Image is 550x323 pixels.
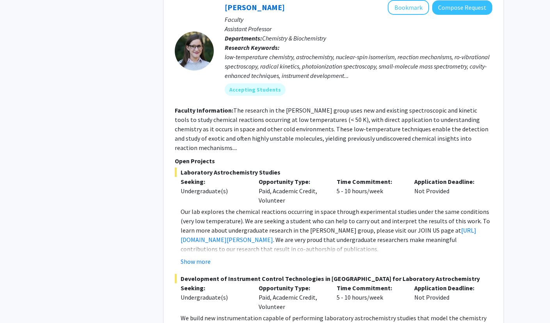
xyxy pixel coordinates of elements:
p: Time Commitment: [337,177,403,186]
p: Application Deadline: [414,283,481,293]
p: Application Deadline: [414,177,481,186]
div: Paid, Academic Credit, Volunteer [253,283,331,311]
span: Laboratory Astrochemistry Studies [175,168,492,177]
div: Paid, Academic Credit, Volunteer [253,177,331,205]
p: Opportunity Type: [259,283,325,293]
div: 5 - 10 hours/week [331,283,409,311]
iframe: Chat [6,288,33,317]
div: Undergraduate(s) [181,293,247,302]
a: [PERSON_NAME] [225,2,285,12]
p: Seeking: [181,283,247,293]
div: Undergraduate(s) [181,186,247,196]
b: Research Keywords: [225,44,280,51]
p: Opportunity Type: [259,177,325,186]
div: low-temperature chemistry, astrochemistry, nuclear-spin isomerism, reaction mechanisms, ro-vibrat... [225,52,492,80]
b: Departments: [225,34,262,42]
p: Seeking: [181,177,247,186]
div: Not Provided [408,177,486,205]
p: Faculty [225,15,492,24]
button: Compose Request to Leah Dodson [432,0,492,15]
p: Time Commitment: [337,283,403,293]
span: Development of Instrument Control Technologies in [GEOGRAPHIC_DATA] for Laboratory Astrochemistry [175,274,492,283]
b: Faculty Information: [175,106,233,114]
p: Open Projects [175,156,492,166]
p: Assistant Professor [225,24,492,34]
p: Our lab explores the chemical reactions occurring in space through experimental studies under the... [181,207,492,254]
span: Chemistry & Biochemistry [262,34,326,42]
div: 5 - 10 hours/week [331,177,409,205]
div: Not Provided [408,283,486,311]
button: Show more [181,257,211,266]
mat-chip: Accepting Students [225,83,286,96]
fg-read-more: The research in the [PERSON_NAME] group uses new and existing spectroscopic and kinetic tools to ... [175,106,488,152]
